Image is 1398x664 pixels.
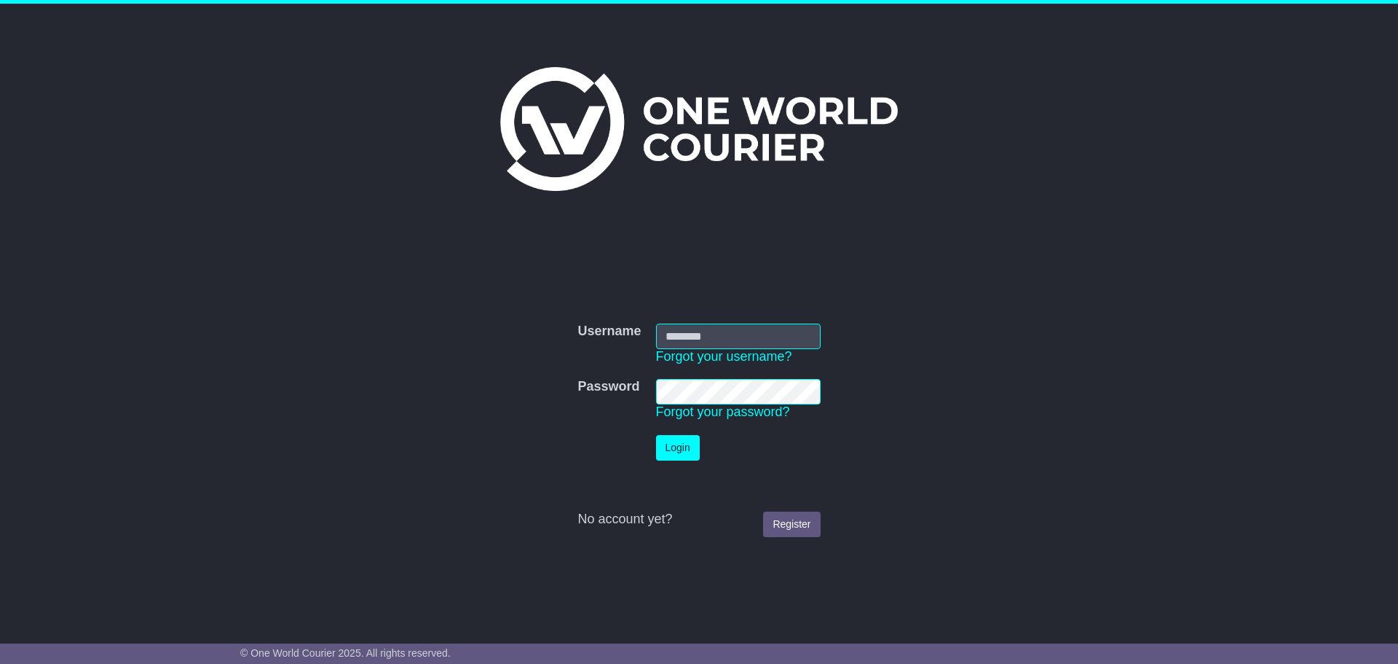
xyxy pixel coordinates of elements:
a: Forgot your password? [656,405,790,419]
a: Forgot your username? [656,349,792,364]
label: Username [577,324,641,340]
label: Password [577,379,639,395]
img: One World [500,67,898,191]
button: Login [656,435,700,461]
span: © One World Courier 2025. All rights reserved. [240,647,451,659]
a: Register [763,512,820,537]
div: No account yet? [577,512,820,528]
